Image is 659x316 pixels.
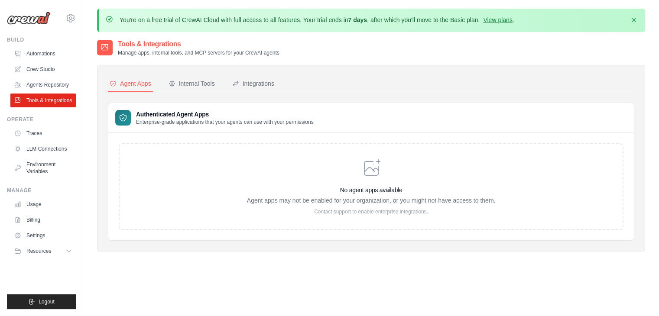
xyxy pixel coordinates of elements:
[7,187,76,194] div: Manage
[247,196,496,205] p: Agent apps may not be enabled for your organization, or you might not have access to them.
[483,16,512,23] a: View plans
[169,79,215,88] div: Internal Tools
[118,49,279,56] p: Manage apps, internal tools, and MCP servers for your CrewAI agents
[10,213,76,227] a: Billing
[10,47,76,61] a: Automations
[348,16,367,23] strong: 7 days
[10,244,76,258] button: Resources
[108,76,153,92] button: Agent Apps
[10,142,76,156] a: LLM Connections
[230,76,276,92] button: Integrations
[10,158,76,178] a: Environment Variables
[10,78,76,92] a: Agents Repository
[10,62,76,76] a: Crew Studio
[232,79,274,88] div: Integrations
[118,39,279,49] h2: Tools & Integrations
[7,116,76,123] div: Operate
[247,208,496,215] p: Contact support to enable enterprise integrations.
[120,16,514,24] p: You're on a free trial of CrewAI Cloud with full access to all features. Your trial ends in , aft...
[10,94,76,107] a: Tools & Integrations
[167,76,217,92] button: Internal Tools
[110,79,151,88] div: Agent Apps
[136,119,314,126] p: Enterprise-grade applications that your agents can use with your permissions
[136,110,314,119] h3: Authenticated Agent Apps
[7,294,76,309] button: Logout
[247,186,496,194] h3: No agent apps available
[10,197,76,211] a: Usage
[10,126,76,140] a: Traces
[7,36,76,43] div: Build
[39,298,55,305] span: Logout
[26,248,51,255] span: Resources
[7,12,50,25] img: Logo
[10,229,76,242] a: Settings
